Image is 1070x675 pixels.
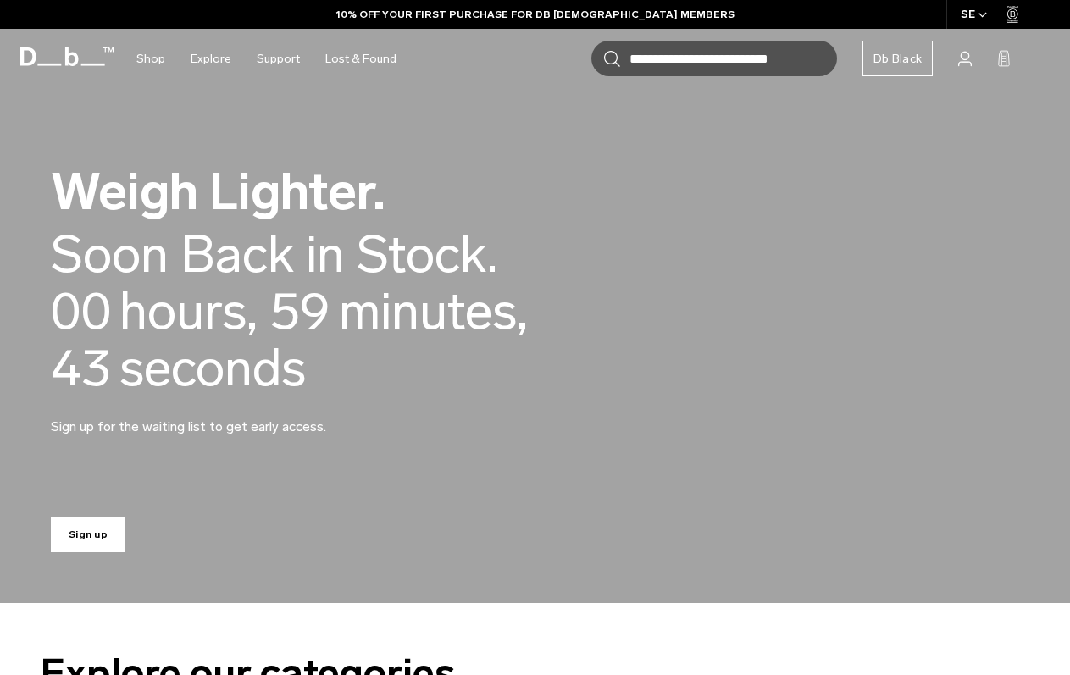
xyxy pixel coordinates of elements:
[862,41,933,76] a: Db Black
[517,280,528,342] span: ,
[124,29,409,89] nav: Main Navigation
[119,340,306,396] span: seconds
[257,29,300,89] a: Support
[51,226,497,283] div: Soon Back in Stock.
[51,166,602,218] h2: Weigh Lighter.
[339,283,528,340] span: minutes
[325,29,396,89] a: Lost & Found
[51,340,111,396] span: 43
[51,517,125,552] a: Sign up
[336,7,735,22] a: 10% OFF YOUR FIRST PURCHASE FOR DB [DEMOGRAPHIC_DATA] MEMBERS
[51,396,457,437] p: Sign up for the waiting list to get early access.
[270,283,330,340] span: 59
[136,29,165,89] a: Shop
[51,283,111,340] span: 00
[191,29,231,89] a: Explore
[119,283,258,340] span: hours,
